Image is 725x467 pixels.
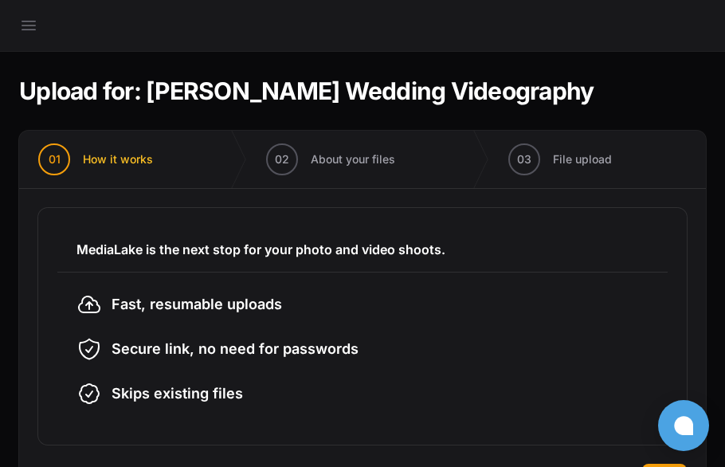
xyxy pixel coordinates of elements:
span: About your files [311,151,395,167]
button: 01 How it works [19,131,172,188]
h3: MediaLake is the next stop for your photo and video shoots. [76,240,649,259]
span: Secure link, no need for passwords [112,338,359,360]
h1: Upload for: [PERSON_NAME] Wedding Videography [19,77,594,105]
span: Skips existing files [112,383,243,405]
span: How it works [83,151,153,167]
span: Fast, resumable uploads [112,293,282,316]
button: 02 About your files [247,131,414,188]
span: 02 [275,151,289,167]
span: 01 [49,151,61,167]
button: Open chat window [658,400,709,451]
span: 03 [517,151,531,167]
button: 03 File upload [489,131,631,188]
span: File upload [553,151,612,167]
